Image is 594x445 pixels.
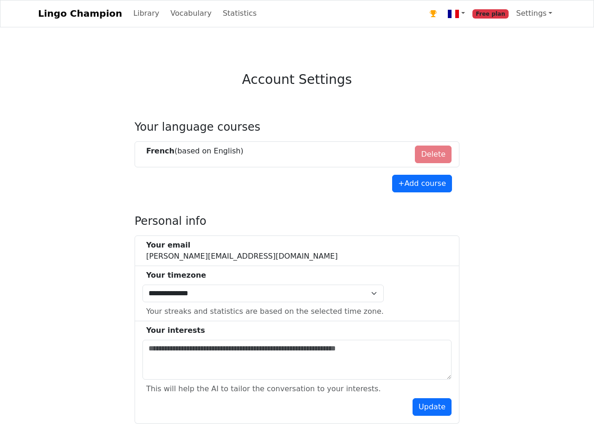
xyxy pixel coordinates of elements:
[146,270,384,281] div: Your timezone
[167,4,215,23] a: Vocabulary
[146,325,452,336] div: Your interests
[135,215,459,228] h4: Personal info
[142,285,384,302] select: Select Time Zone
[242,72,352,88] h3: Account Settings
[38,4,122,23] a: Lingo Champion
[146,240,338,262] div: [PERSON_NAME][EMAIL_ADDRESS][DOMAIN_NAME]
[135,121,459,134] h4: Your language courses
[146,146,244,157] div: (based on English )
[146,306,384,317] div: Your streaks and statistics are based on the selected time zone.
[448,8,459,19] img: fr.svg
[146,146,174,155] strong: French
[413,398,452,416] button: Update
[146,240,338,251] div: Your email
[129,4,163,23] a: Library
[392,175,452,192] button: +Add course
[472,9,509,19] span: Free plan
[469,4,513,23] a: Free plan
[512,4,556,23] a: Settings
[219,4,260,23] a: Statistics
[146,383,381,394] div: This will help the AI to tailor the conversation to your interests.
